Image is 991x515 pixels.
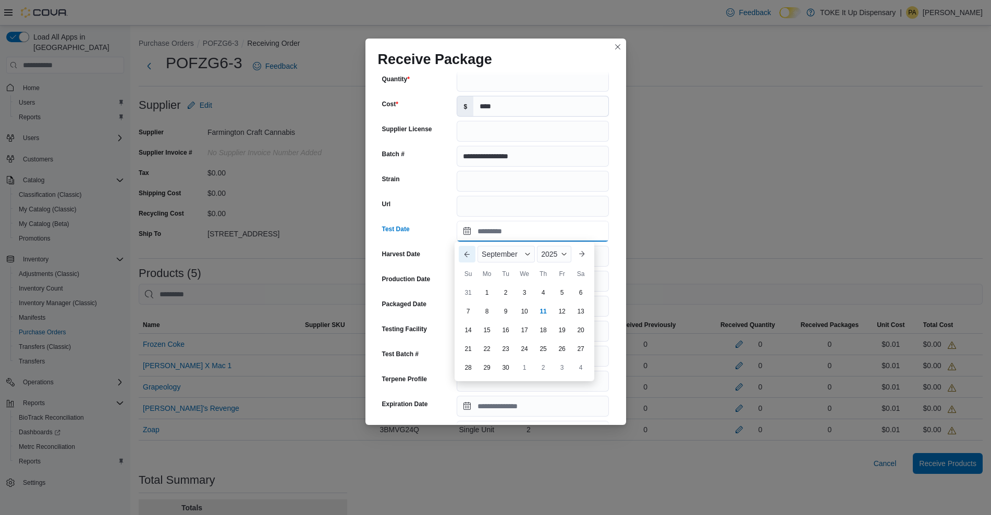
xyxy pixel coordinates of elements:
[554,284,570,301] div: day-5
[573,246,590,262] button: Next month
[378,51,492,68] h1: Receive Package
[537,246,571,262] div: Button. Open the year selector. 2025 is currently selected.
[535,341,552,357] div: day-25
[382,275,431,283] label: Production Date
[382,325,427,333] label: Testing Facility
[479,341,495,357] div: day-22
[382,150,405,158] label: Batch #
[457,96,473,116] label: $
[497,266,514,282] div: Tu
[572,266,589,282] div: Sa
[535,322,552,338] div: day-18
[459,246,475,262] button: Previous Month
[382,300,426,308] label: Packaged Date
[516,284,533,301] div: day-3
[479,359,495,376] div: day-29
[382,125,432,133] label: Supplier License
[460,322,476,338] div: day-14
[516,359,533,376] div: day-1
[460,266,476,282] div: Su
[382,375,427,383] label: Terpene Profile
[382,250,420,258] label: Harvest Date
[554,359,570,376] div: day-3
[482,250,517,258] span: September
[382,100,398,108] label: Cost
[497,303,514,320] div: day-9
[382,400,428,408] label: Expiration Date
[572,341,589,357] div: day-27
[382,75,410,83] label: Quantity
[541,250,557,258] span: 2025
[535,359,552,376] div: day-2
[572,322,589,338] div: day-20
[382,200,391,208] label: Url
[572,303,589,320] div: day-13
[611,41,624,53] button: Closes this modal window
[516,341,533,357] div: day-24
[457,396,609,417] input: Press the down key to open a popover containing a calendar.
[460,303,476,320] div: day-7
[457,221,609,242] input: Press the down key to enter a popover containing a calendar. Press the escape key to close the po...
[497,322,514,338] div: day-16
[516,322,533,338] div: day-17
[382,225,410,233] label: Test Date
[572,284,589,301] div: day-6
[479,303,495,320] div: day-8
[535,266,552,282] div: Th
[516,266,533,282] div: We
[554,266,570,282] div: Fr
[497,359,514,376] div: day-30
[460,284,476,301] div: day-31
[479,322,495,338] div: day-15
[554,303,570,320] div: day-12
[460,341,476,357] div: day-21
[554,341,570,357] div: day-26
[479,266,495,282] div: Mo
[516,303,533,320] div: day-10
[460,359,476,376] div: day-28
[554,322,570,338] div: day-19
[382,350,419,358] label: Test Batch #
[479,284,495,301] div: day-1
[535,303,552,320] div: day-11
[497,341,514,357] div: day-23
[478,246,535,262] div: Button. Open the month selector. September is currently selected.
[459,283,590,377] div: September, 2025
[497,284,514,301] div: day-2
[535,284,552,301] div: day-4
[572,359,589,376] div: day-4
[382,175,400,183] label: Strain
[457,421,609,442] input: Press the down key to open a popover containing a calendar.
